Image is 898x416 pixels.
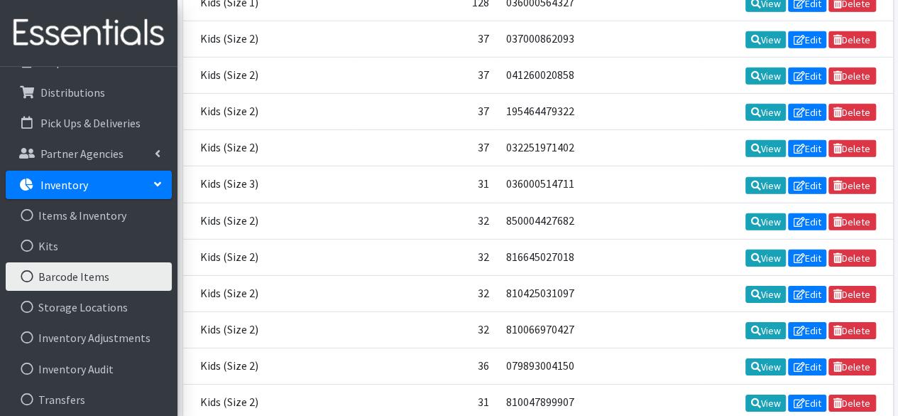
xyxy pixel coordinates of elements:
[183,130,355,166] td: Kids (Size 2)
[788,322,826,339] a: Edit
[6,171,172,199] a: Inventory
[828,250,876,267] a: Delete
[354,58,497,94] td: 37
[6,385,172,414] a: Transfers
[745,322,786,339] a: View
[828,286,876,303] a: Delete
[6,262,172,291] a: Barcode Items
[354,275,497,311] td: 32
[788,68,826,85] a: Edit
[745,250,786,267] a: View
[828,322,876,339] a: Delete
[828,213,876,230] a: Delete
[6,139,172,168] a: Partner Agencies
[6,355,172,383] a: Inventory Audit
[745,177,786,194] a: View
[788,358,826,375] a: Edit
[498,311,701,348] td: 810066970427
[745,286,786,303] a: View
[788,250,826,267] a: Edit
[354,130,497,166] td: 37
[6,9,172,57] img: HumanEssentials
[183,311,355,348] td: Kids (Size 2)
[498,275,701,311] td: 810425031097
[183,239,355,275] td: Kids (Size 2)
[745,358,786,375] a: View
[6,201,172,230] a: Items & Inventory
[828,395,876,412] a: Delete
[354,94,497,130] td: 37
[40,85,105,100] p: Distributions
[788,140,826,157] a: Edit
[354,239,497,275] td: 32
[183,94,355,130] td: Kids (Size 2)
[828,177,876,194] a: Delete
[498,130,701,166] td: 032251971402
[183,58,355,94] td: Kids (Size 2)
[745,31,786,48] a: View
[183,348,355,385] td: Kids (Size 2)
[828,104,876,121] a: Delete
[40,146,124,161] p: Partner Agencies
[40,55,85,69] p: Requests
[828,358,876,375] a: Delete
[354,166,497,203] td: 31
[745,140,786,157] a: View
[183,166,355,203] td: Kids (Size 3)
[498,203,701,239] td: 850004427682
[788,286,826,303] a: Edit
[498,239,701,275] td: 816645027018
[828,68,876,85] a: Delete
[354,348,497,385] td: 36
[745,68,786,85] a: View
[498,94,701,130] td: 195464479322
[788,395,826,412] a: Edit
[40,178,88,192] p: Inventory
[498,58,701,94] td: 041260020858
[183,203,355,239] td: Kids (Size 2)
[6,324,172,352] a: Inventory Adjustments
[354,21,497,58] td: 37
[354,311,497,348] td: 32
[788,177,826,194] a: Edit
[745,395,786,412] a: View
[6,78,172,107] a: Distributions
[745,104,786,121] a: View
[6,232,172,260] a: Kits
[183,275,355,311] td: Kids (Size 2)
[354,203,497,239] td: 32
[498,166,701,203] td: 036000514711
[183,21,355,58] td: Kids (Size 2)
[828,31,876,48] a: Delete
[498,348,701,385] td: 079893004150
[745,213,786,230] a: View
[788,31,826,48] a: Edit
[828,140,876,157] a: Delete
[6,293,172,321] a: Storage Locations
[6,109,172,137] a: Pick Ups & Deliveries
[788,104,826,121] a: Edit
[40,116,141,130] p: Pick Ups & Deliveries
[788,213,826,230] a: Edit
[498,21,701,58] td: 037000862093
